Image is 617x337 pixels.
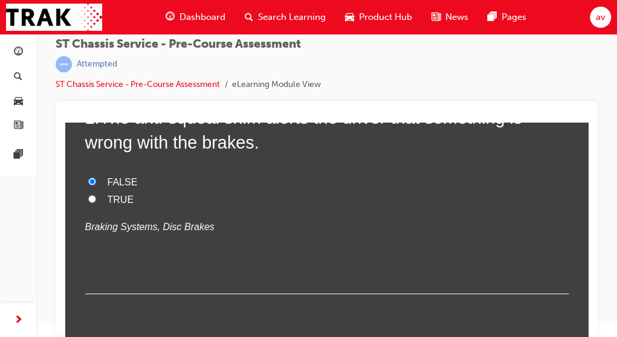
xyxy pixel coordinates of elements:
span: search-icon [14,72,22,83]
span: FALSE [42,54,73,65]
a: guage-iconDashboard [156,5,235,30]
span: search-icon [245,10,253,25]
input: FALSE [23,55,31,63]
div: Attempted [77,59,117,70]
span: guage-icon [14,47,23,58]
span: car-icon [14,96,23,107]
span: Dashboard [179,10,225,24]
span: News [445,10,468,24]
span: ST Chassis Service - Pre-Course Assessment [56,37,321,51]
span: Search Learning [258,10,326,24]
span: guage-icon [166,10,175,25]
input: TRUE [23,72,31,80]
span: learningRecordVerb_ATTEMPT-icon [56,56,72,72]
span: Pages [502,10,526,24]
span: Product Hub [359,10,412,24]
button: av [590,7,611,28]
span: TRUE [42,72,69,82]
span: av [595,10,605,24]
a: pages-iconPages [478,5,536,30]
span: next-icon [14,313,23,328]
li: eLearning Module View [232,78,321,92]
a: ST Chassis Service - Pre-Course Assessment [56,79,220,89]
span: car-icon [345,10,354,25]
img: Trak [6,4,102,31]
span: pages-icon [488,10,497,25]
a: search-iconSearch Learning [235,5,335,30]
span: pages-icon [14,150,23,161]
em: Braking Systems, Disc Brakes [20,99,149,109]
span: news-icon [14,121,23,132]
a: news-iconNews [422,5,478,30]
a: car-iconProduct Hub [335,5,422,30]
span: news-icon [431,10,441,25]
